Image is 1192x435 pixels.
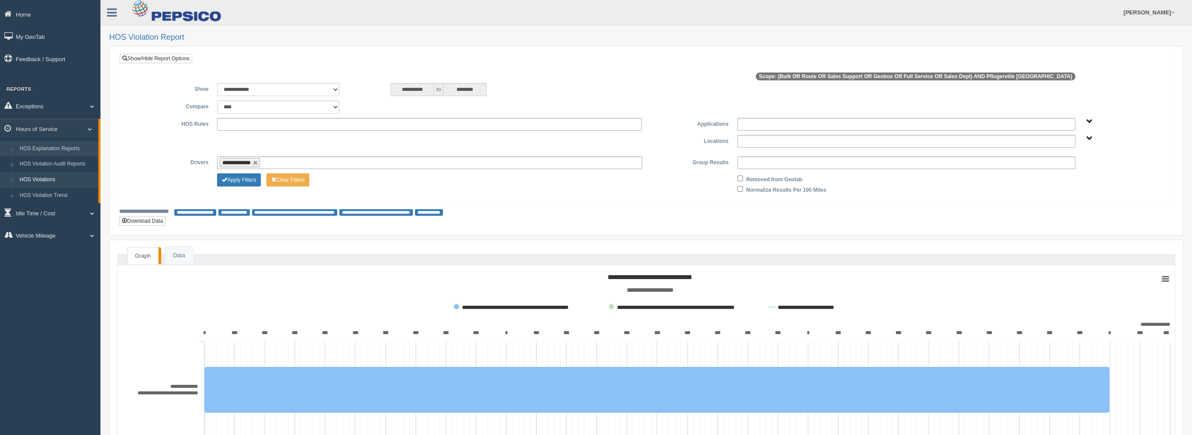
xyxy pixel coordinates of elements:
label: Removed from Geotab [746,173,802,184]
label: Show [126,83,213,93]
span: to [434,83,443,96]
label: Locations [646,135,733,145]
a: HOS Explanation Reports [16,141,98,157]
button: Change Filter Options [217,173,261,186]
a: HOS Violation Trend [16,188,98,204]
label: Compare [126,100,213,111]
button: Change Filter Options [266,173,310,186]
label: Drivers [126,156,213,167]
a: HOS Violations [16,172,98,188]
label: Applications [646,118,732,128]
label: Normalize Results Per 100 Miles [746,184,826,194]
label: Group Results [646,156,733,167]
a: Data [165,247,193,265]
h2: HOS Violation Report [109,33,1183,42]
a: Show/Hide Report Options [120,54,192,63]
span: Scope: (Bulk OR Route OR Sales Support OR Geobox OR Full Service OR Sales Dept) AND Pflugerville ... [756,72,1075,80]
a: Graph [127,247,159,265]
button: Download Data [119,216,166,226]
label: HOS Rules [126,118,213,128]
a: HOS Violation Audit Reports [16,156,98,172]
